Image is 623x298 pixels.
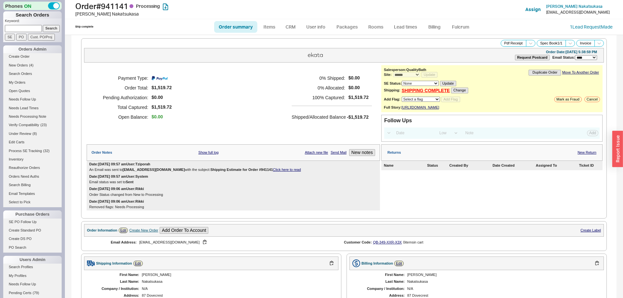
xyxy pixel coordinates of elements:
[554,97,582,102] button: Mark as Fraud
[29,63,33,67] span: ( 4 )
[356,280,405,284] div: Last Name:
[9,97,36,101] span: Needs Follow Up
[493,163,534,168] div: Date Created
[3,11,62,18] h1: Search Orders
[89,180,377,184] div: Email status was set to
[129,228,158,232] div: Create New Order
[348,75,369,81] span: $0.00
[43,25,60,32] input: Search
[9,282,36,286] span: Needs Follow Up
[152,95,163,100] span: $0.00
[3,79,62,86] a: My Orders
[142,273,332,277] div: [PERSON_NAME]
[347,114,369,120] span: -$1,519.72
[9,114,46,118] span: Needs Processing Note
[89,187,144,191] div: Date: [DATE] 09:06 am User: Rikki
[3,105,62,112] a: Needs Lead Times
[9,63,28,67] span: New Orders
[356,273,405,277] div: First Name:
[95,93,148,102] h5: Pending Authorization:
[384,81,402,85] b: SE Status:
[152,114,163,120] span: $0.00
[384,118,412,124] div: Follow Ups
[394,261,404,266] a: Edit
[578,150,596,155] a: New Return
[3,2,62,10] div: Phones
[95,102,148,112] h5: Total Captured:
[214,21,257,33] a: Order summary
[91,280,139,284] div: Last Name:
[3,164,62,171] a: Reauthorize Orders
[570,24,613,30] a: 1Lead RequestMade
[407,287,597,291] div: N/A
[349,149,375,156] button: New notes
[292,83,345,93] h5: 0 % Allocated:
[3,264,62,270] a: Search Profiles
[273,168,301,172] a: Click here to read
[33,291,39,295] span: ( 79 )
[363,21,388,33] a: Rooms
[3,62,62,69] a: New Orders(4)
[292,113,346,122] h5: Shipped/Allocated Balance
[3,235,62,242] a: Create DS PO
[589,131,596,135] span: Add
[348,85,369,90] span: $0.00
[393,129,434,137] input: Date
[556,97,580,101] span: Mark as Fraud
[3,256,62,264] div: Users Admin
[89,162,150,166] div: Date: [DATE] 09:57 am User: Tziporah
[384,68,426,72] b: Salesperson: QualityBath
[546,4,603,9] a: [PERSON_NAME] Nakatsukasa
[384,88,400,92] b: Shipping:
[501,40,526,47] button: Pdf Receipt
[95,73,148,83] h5: Payment Type:
[3,219,62,225] a: SE PO Follow Up
[3,53,62,60] a: Create Order
[552,55,575,59] span: Email Status:
[537,40,566,47] button: Spec Book1/1
[403,240,423,244] div: 0 item s in cart
[3,45,62,53] div: Orders Admin
[41,123,47,127] span: ( 23 )
[3,130,62,137] a: Under Review(8)
[95,112,148,122] h5: Open Balance:
[427,163,448,168] div: Status
[152,85,172,90] span: $1,519.72
[9,291,31,295] span: Pending Certs
[3,227,62,234] a: Create Standard PO
[32,132,37,136] span: ( 8 )
[301,21,330,33] a: User info
[133,261,143,266] a: Edit
[3,122,62,128] a: Verify Compatibility(23)
[361,261,393,266] div: Billing Information
[292,93,345,102] h5: 100 % Captured:
[576,40,595,47] button: Invoice
[94,240,137,244] div: Email Address:
[540,41,563,45] span: Spec Book 1 / 1
[580,228,601,232] a: Create Label
[3,210,62,218] div: Purchase Orders
[89,193,377,197] div: Order Status changed from New to Processing
[91,287,139,291] div: Company / Institution:
[3,148,62,154] a: Process SE Tracking(32)
[89,168,377,172] div: An Email was sent to with the subject:
[5,18,62,25] p: Keyword:
[529,70,561,75] button: Duplicate Order
[139,239,334,245] div: [EMAIL_ADDRESS][DOMAIN_NAME]
[584,97,600,102] button: Cancel
[356,287,405,291] div: Company / Institution:
[515,55,550,60] button: Request Postcard
[95,83,148,93] h5: Order Total:
[384,73,392,77] b: Site:
[447,21,474,33] a: Fulcrum
[3,272,62,279] a: My Profiles
[91,293,139,298] div: Address:
[5,34,15,41] input: SE
[123,168,185,172] b: [EMAIL_ADDRESS][DOMAIN_NAME]
[3,290,62,296] a: Pending Certs(79)
[407,280,597,284] div: Nakatsukasa
[449,163,491,168] div: Created By
[89,199,144,204] div: Date: [DATE] 09:06 am User: Rikki
[160,227,209,234] button: Add Order To Account
[504,41,523,45] span: Pdf Receipt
